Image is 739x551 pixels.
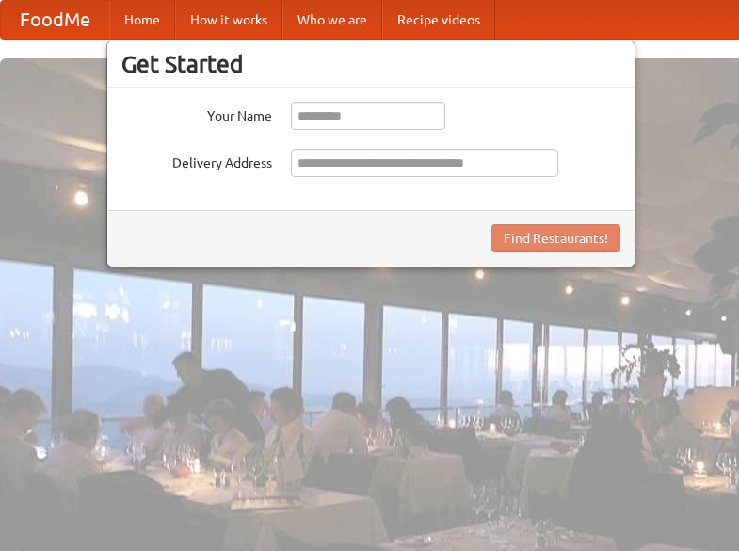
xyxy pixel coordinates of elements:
[121,102,272,125] label: Your Name
[382,1,495,39] a: Recipe videos
[491,224,620,252] button: Find Restaurants!
[121,50,620,78] h3: Get Started
[175,1,282,39] a: How it works
[109,1,175,39] a: Home
[121,149,272,172] label: Delivery Address
[282,1,382,39] a: Who we are
[1,1,109,39] a: FoodMe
